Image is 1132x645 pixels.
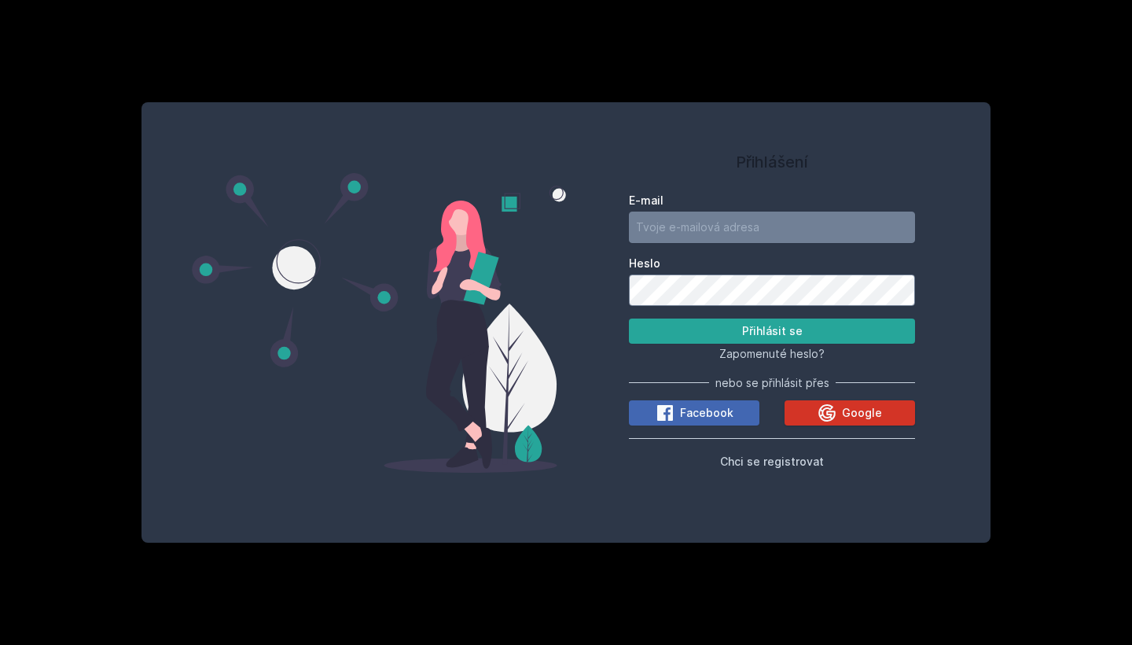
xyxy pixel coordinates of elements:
[720,451,824,470] button: Chci se registrovat
[680,405,733,421] span: Facebook
[720,455,824,468] span: Chci se registrovat
[842,405,882,421] span: Google
[785,400,915,426] button: Google
[715,375,829,391] span: nebo se přihlásit přes
[719,347,825,360] span: Zapomenuté heslo?
[629,400,759,426] button: Facebook
[629,150,915,174] h1: Přihlášení
[629,193,915,208] label: E-mail
[629,212,915,243] input: Tvoje e-mailová adresa
[629,319,915,344] button: Přihlásit se
[629,256,915,271] label: Heslo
